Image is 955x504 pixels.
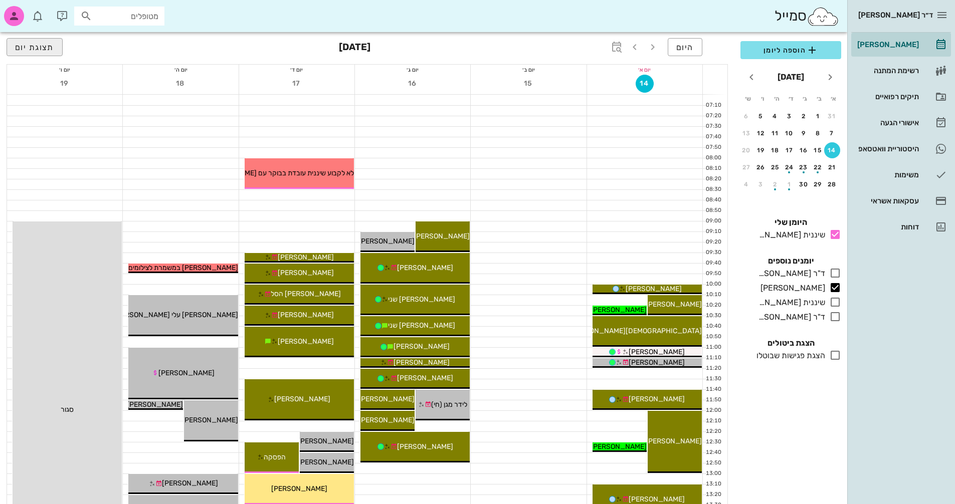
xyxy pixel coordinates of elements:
[471,65,586,75] div: יום ב׳
[703,448,723,457] div: 12:40
[782,125,798,141] button: 10
[288,79,306,88] span: 17
[703,438,723,446] div: 12:30
[774,67,808,87] button: [DATE]
[824,181,840,188] div: 28
[358,237,415,245] span: [PERSON_NAME]
[851,137,951,161] a: היסטוריית וואטסאפ
[271,484,327,493] span: [PERSON_NAME]
[799,90,812,107] th: ג׳
[738,125,754,141] button: 13
[824,125,840,141] button: 7
[201,169,354,177] span: לא לקבוע שיננית עובדת בבוקר עם [PERSON_NAME]
[397,264,453,272] span: [PERSON_NAME]
[851,111,951,135] a: אישורי הגעה
[646,437,702,445] span: [PERSON_NAME]
[755,90,769,107] th: ו׳
[703,406,723,415] div: 12:00
[339,38,370,58] h3: [DATE]
[851,59,951,83] a: רשימת המתנה
[629,348,685,356] span: [PERSON_NAME]
[855,171,919,179] div: משימות
[703,343,723,352] div: 11:00
[753,176,769,192] button: 3
[7,65,122,75] div: יום ו׳
[162,479,218,487] span: [PERSON_NAME]
[796,181,812,188] div: 30
[358,416,415,424] span: [PERSON_NAME]
[676,43,694,52] span: היום
[754,229,825,241] div: שיננית [PERSON_NAME]
[782,142,798,158] button: 17
[703,122,723,131] div: 07:30
[520,79,538,88] span: 15
[796,108,812,124] button: 2
[796,142,812,158] button: 16
[753,164,769,171] div: 26
[703,112,723,120] div: 07:20
[740,216,841,228] h4: היומן שלי
[782,159,798,175] button: 24
[569,327,702,335] span: [DEMOGRAPHIC_DATA][PERSON_NAME]
[821,68,839,86] button: חודש שעבר
[810,130,826,137] div: 8
[355,65,470,75] div: יום ג׳
[741,90,754,107] th: ש׳
[703,143,723,152] div: 07:50
[703,375,723,383] div: 11:30
[767,108,783,124] button: 4
[824,108,840,124] button: 31
[239,65,354,75] div: יום ד׳
[753,130,769,137] div: 12
[703,217,723,225] div: 09:00
[414,232,470,240] span: [PERSON_NAME]
[770,90,783,107] th: ה׳
[587,65,702,75] div: יום א׳
[782,130,798,137] div: 10
[703,291,723,299] div: 10:10
[796,147,812,154] div: 16
[703,133,723,141] div: 07:40
[851,215,951,239] a: דוחות
[858,11,933,20] span: ד״ר [PERSON_NAME]
[824,142,840,158] button: 14
[703,175,723,183] div: 08:20
[752,350,825,362] div: הצגת פגישות שבוטלו
[703,385,723,394] div: 11:40
[703,270,723,278] div: 09:50
[782,108,798,124] button: 3
[520,75,538,93] button: 15
[738,164,754,171] div: 27
[629,495,685,503] span: [PERSON_NAME]
[767,125,783,141] button: 11
[703,427,723,436] div: 12:20
[703,206,723,215] div: 08:50
[767,164,783,171] div: 25
[298,458,354,466] span: [PERSON_NAME]
[775,6,839,27] div: סמייל
[855,67,919,75] div: רשימת המתנה
[703,396,723,404] div: 11:50
[591,306,647,314] span: [PERSON_NAME]
[753,142,769,158] button: 19
[742,68,760,86] button: חודש הבא
[397,374,453,382] span: [PERSON_NAME]
[358,395,415,403] span: [PERSON_NAME]
[271,290,341,298] span: [PERSON_NAME] הסל
[15,43,54,52] span: תצוגת יום
[738,181,754,188] div: 4
[824,176,840,192] button: 28
[810,125,826,141] button: 8
[703,469,723,478] div: 13:00
[703,101,723,110] div: 07:10
[767,147,783,154] div: 18
[703,280,723,289] div: 10:00
[810,108,826,124] button: 1
[278,337,334,346] span: [PERSON_NAME]
[668,38,702,56] button: היום
[56,79,74,88] span: 19
[738,147,754,154] div: 20
[278,253,334,262] span: [PERSON_NAME]
[851,189,951,213] a: עסקאות אשראי
[703,196,723,204] div: 08:40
